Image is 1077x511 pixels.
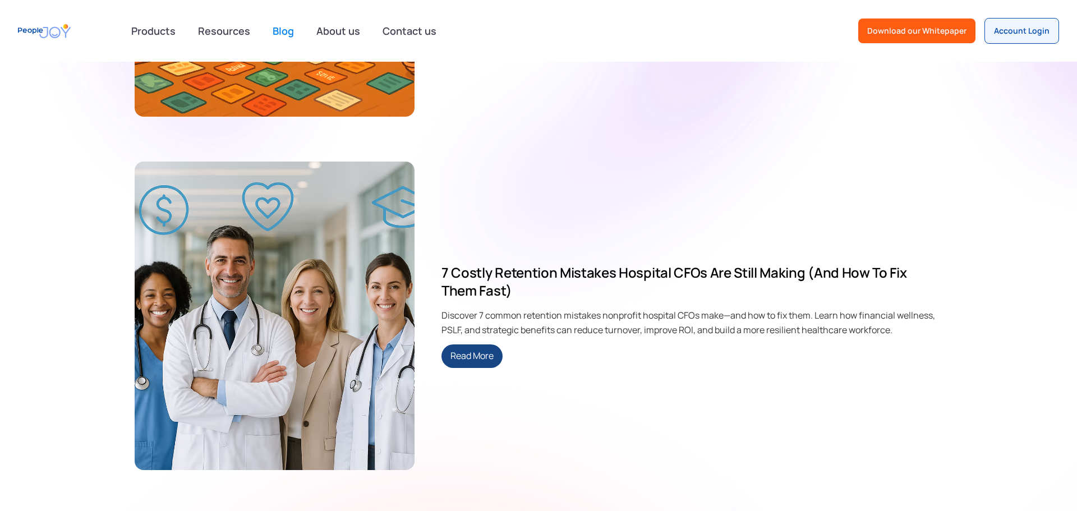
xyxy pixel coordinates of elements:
[441,309,942,335] div: Discover 7 common retention mistakes nonprofit hospital CFOs make—and how to fix them. Learn how ...
[135,162,415,470] img: Doctors, nurses, and hospital administrators smiling together in a hospital setting with blue hue...
[18,19,71,44] a: home
[858,19,975,43] a: Download our Whitepaper
[310,19,367,43] a: About us
[994,25,1050,36] div: Account Login
[867,25,966,36] div: Download our Whitepaper
[984,18,1059,44] a: Account Login
[266,19,301,43] a: Blog
[191,19,257,43] a: Resources
[441,344,503,368] a: Read More
[125,20,182,42] div: Products
[376,19,443,43] a: Contact us
[441,264,942,300] h2: 7 Costly Retention Mistakes Hospital CFOs Are Still Making (And How to Fix Them Fast)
